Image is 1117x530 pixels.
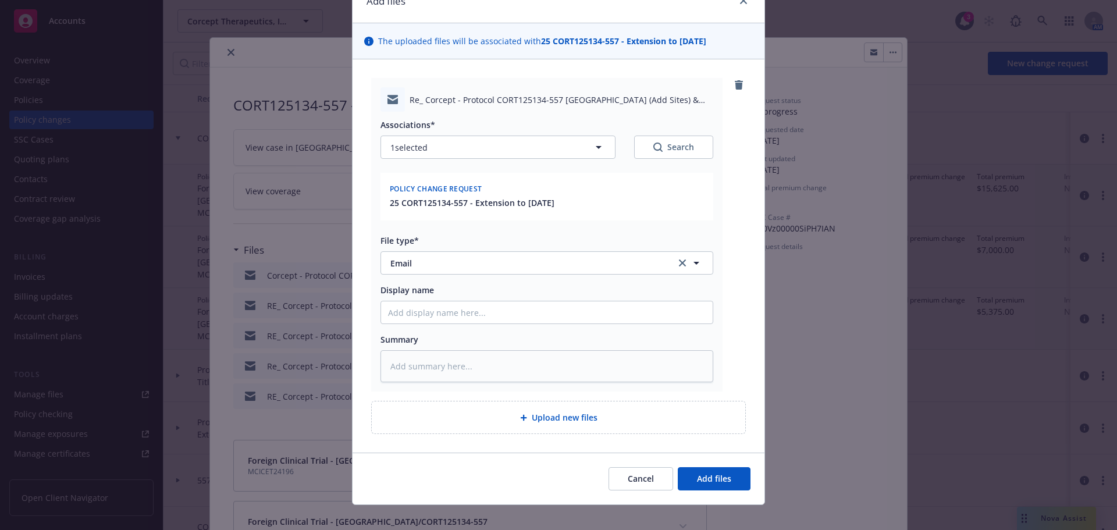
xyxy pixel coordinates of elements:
button: Emailclear selection [380,251,713,275]
span: Upload new files [532,411,597,424]
input: Add display name here... [381,301,713,323]
a: clear selection [675,256,689,270]
span: Summary [380,334,418,345]
div: Upload new files [371,401,746,434]
span: Email [390,257,660,269]
span: Display name [380,284,434,296]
